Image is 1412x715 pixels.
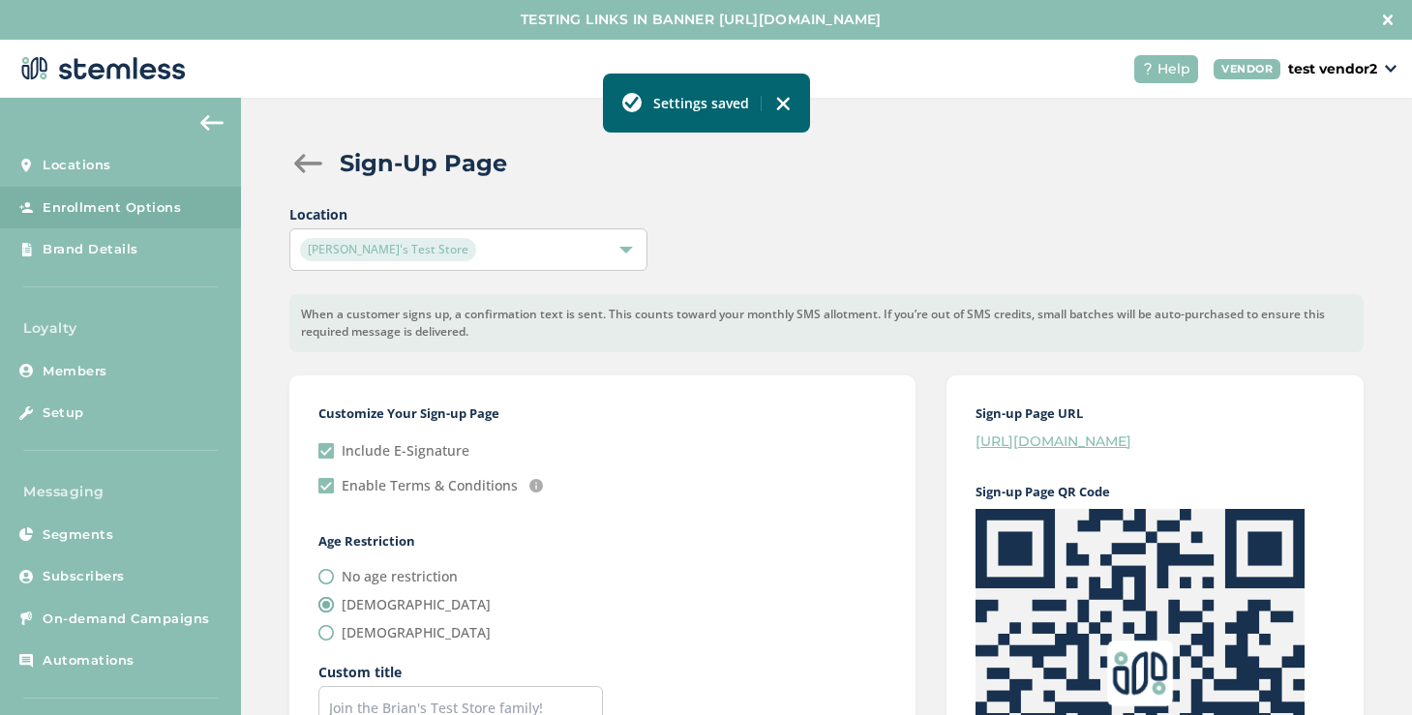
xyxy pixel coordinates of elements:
[342,444,469,458] label: Include E-Signature
[1385,65,1397,73] img: icon_down-arrow-small-66adaf34.svg
[1157,59,1190,79] span: Help
[200,115,224,131] img: icon-arrow-back-accent-c549486e.svg
[43,240,138,259] span: Brand Details
[15,49,186,88] img: logo-dark-0685b13c.svg
[653,93,749,113] label: Settings saved
[342,479,518,492] label: Enable Terms & Conditions
[43,403,84,423] span: Setup
[342,594,491,614] label: [DEMOGRAPHIC_DATA]
[318,404,887,424] h2: Customize Your Sign-up Page
[529,479,543,492] img: icon-info-236977d2.svg
[342,622,491,642] label: [DEMOGRAPHIC_DATA]
[43,525,113,545] span: Segments
[19,10,1383,30] label: TESTING LINKS IN BANNER [URL][DOMAIN_NAME]
[43,198,181,218] span: Enrollment Options
[289,294,1364,352] div: When a customer signs up, a confirmation text is sent. This counts toward your monthly SMS allotm...
[300,238,476,261] span: [PERSON_NAME]'s Test Store
[318,532,887,551] h2: Age Restriction
[342,566,458,586] label: No age restriction
[1142,63,1154,74] img: icon-help-white-03924b79.svg
[976,404,1335,424] h2: Sign-up Page URL
[289,204,647,224] label: Location
[1315,622,1412,715] iframe: Chat Widget
[43,362,107,381] span: Members
[976,483,1335,502] h2: Sign-up Page QR Code
[318,662,603,682] label: Custom title
[43,567,125,586] span: Subscribers
[340,146,507,181] h2: Sign-Up Page
[43,156,111,175] span: Locations
[775,96,791,111] img: icon-toast-close-54bf22bf.svg
[1383,15,1393,24] img: icon-close-white-1ed751a3.svg
[1214,59,1280,79] div: VENDOR
[43,651,135,670] span: Automations
[976,432,1131,450] a: [URL][DOMAIN_NAME]
[1288,59,1377,79] p: test vendor2
[622,93,642,112] img: icon-toast-success-78f41570.svg
[43,610,210,629] span: On-demand Campaigns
